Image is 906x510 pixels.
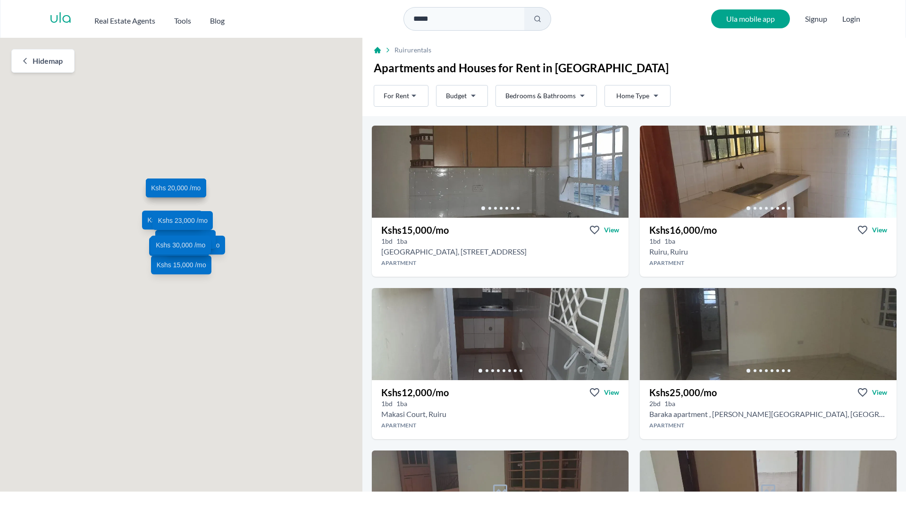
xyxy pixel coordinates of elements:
a: Kshs 30,000 /mo [151,235,211,254]
h3: Kshs 12,000 /mo [381,386,449,399]
h4: Apartment [372,259,629,267]
span: Kshs 30,000 /mo [156,240,205,249]
h5: 1 bedrooms [381,237,393,246]
a: Kshs15,000/moViewView property in detail1bd 1ba [GEOGRAPHIC_DATA], [STREET_ADDRESS]Apartment [372,218,629,277]
h4: Apartment [640,422,897,429]
h5: 1 bathrooms [396,399,407,408]
img: 1 bedroom Apartment for rent - Kshs 15,000/mo - in Ruiru Corpus Christi, 2nd Sunrise Avenue, Ruir... [372,126,629,218]
a: Blog [210,11,225,26]
h2: 2 bedroom Apartment for rent in Ruiru - Kshs 25,000/mo -Baraka apartment, Ruiru, Kenya, Kiambu Co... [649,408,887,420]
a: Kshs 25,000 /mo [149,237,210,255]
button: Tools [174,11,191,26]
h4: Apartment [640,259,897,267]
h5: 1 bathrooms [664,399,675,408]
h2: 1 bedroom Apartment for rent in Ruiru - Kshs 12,000/mo -Makasi Court, Ruiru, Kenya, Kiambu County... [381,408,446,420]
h5: 1 bathrooms [396,237,407,246]
span: Kshs 23,000 /mo [158,215,208,225]
img: 1 bedroom Apartment for rent - Kshs 16,000/mo - in Ruiru around Zetech University, Ruiru, Kenya, ... [640,126,897,218]
span: Kshs 20,000 /mo [151,183,201,193]
span: Ruiru rentals [394,45,431,55]
h2: Blog [210,15,225,26]
span: Kshs 15,000 /mo [157,260,206,269]
a: Kshs 26,000 /mo [142,211,202,229]
h1: Apartments and Houses for Rent in [GEOGRAPHIC_DATA] [374,60,895,76]
h4: Apartment [372,422,629,429]
span: Budget [446,91,467,101]
span: View [872,225,887,235]
span: Bedrooms & Bathrooms [505,91,576,101]
h2: 1 bedroom Apartment for rent in Ruiru - Kshs 15,000/mo -Corpus Christi, 2nd Sunrise Avenue, Ruiru... [381,246,527,257]
button: Login [842,13,860,25]
h3: Kshs 16,000 /mo [649,223,717,237]
a: Ula mobile app [711,9,790,28]
button: Budget [436,85,488,107]
a: Kshs 15,000 /mo [151,255,211,274]
h5: 1 bedrooms [649,237,661,246]
span: Kshs 26,000 /mo [147,215,197,225]
h3: Kshs 25,000 /mo [649,386,717,399]
h2: 1 bedroom Apartment for rent in Ruiru - Kshs 16,000/mo -Zetech University, Ruiru, Kenya, Kiambu C... [649,246,688,257]
span: Kshs 25,000 /mo [161,235,210,244]
span: View [604,388,619,397]
button: Real Estate Agents [94,11,155,26]
button: Home Type [604,85,671,107]
button: For Rent [374,85,428,107]
h3: Kshs 15,000 /mo [381,223,449,237]
a: Kshs 20,000 /mo [146,178,206,197]
a: Kshs12,000/moViewView property in detail1bd 1ba Makasi Court, RuiruApartment [372,380,629,439]
h5: 1 bathrooms [664,237,675,246]
h2: Real Estate Agents [94,15,155,26]
nav: Main [94,11,243,26]
a: Kshs25,000/moViewView property in detail2bd 1ba Baraka apartment , [PERSON_NAME][GEOGRAPHIC_DATA]... [640,380,897,439]
span: Home Type [616,91,649,101]
button: Bedrooms & Bathrooms [495,85,597,107]
span: View [872,388,887,397]
a: Kshs 23,000 /mo [152,211,213,229]
h2: Tools [174,15,191,26]
h5: 2 bedrooms [649,399,661,408]
span: View [604,225,619,235]
a: ula [50,10,72,27]
span: Hide map [33,55,63,67]
h5: 1 bedrooms [381,399,393,408]
span: Signup [805,9,827,28]
a: Kshs 25,000 /mo [155,230,216,249]
img: 1 bedroom Apartment for rent - Kshs 12,000/mo - in Ruiru Makasi Court, Ruiru, Kenya, Kiambu Count... [372,288,629,380]
a: Kshs16,000/moViewView property in detail1bd 1ba Ruiru, RuiruApartment [640,218,897,277]
img: 2 bedroom Apartment for rent - Kshs 25,000/mo - in Ruiru at Baraka apartment, Ruiru, Kenya, Kiamb... [640,288,897,380]
span: For Rent [384,91,409,101]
